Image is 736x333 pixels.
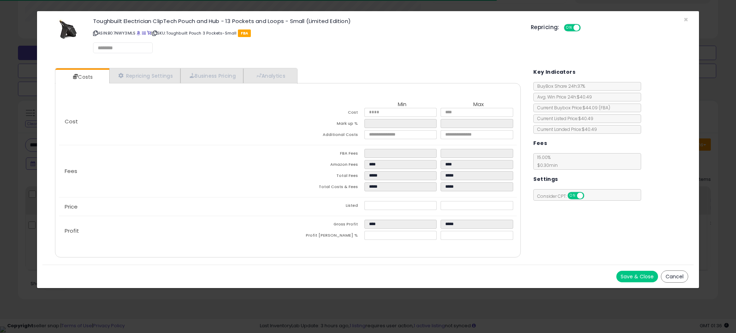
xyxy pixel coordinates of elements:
[93,27,520,39] p: ASIN: B07NWY3MLS | SKU: Toughbuilt Pouch 3 Pockets-Small
[684,14,688,25] span: ×
[583,105,610,111] span: $44.09
[534,154,558,168] span: 15.00 %
[534,193,594,199] span: Consider CPT:
[661,270,688,283] button: Cancel
[533,68,575,77] h5: Key Indicators
[288,130,364,141] td: Additional Costs
[288,201,364,212] td: Listed
[137,30,141,36] a: BuyBox page
[109,68,180,83] a: Repricing Settings
[147,30,151,36] a: Your listing only
[534,126,597,132] span: Current Landed Price: $40.49
[579,25,591,31] span: OFF
[288,182,364,193] td: Total Costs & Fees
[288,231,364,242] td: Profit [PERSON_NAME] %
[616,271,658,282] button: Save & Close
[534,115,593,122] span: Current Listed Price: $40.49
[288,149,364,160] td: FBA Fees
[533,139,547,148] h5: Fees
[59,119,288,124] p: Cost
[59,168,288,174] p: Fees
[243,68,296,83] a: Analytics
[288,171,364,182] td: Total Fees
[57,18,79,40] img: 51bWaKowQvL._SL60_.jpg
[531,24,560,30] h5: Repricing:
[565,25,574,31] span: ON
[288,160,364,171] td: Amazon Fees
[238,29,251,37] span: FBA
[59,228,288,234] p: Profit
[59,204,288,210] p: Price
[364,101,441,108] th: Min
[441,101,517,108] th: Max
[583,193,595,199] span: OFF
[288,108,364,119] td: Cost
[55,70,109,84] a: Costs
[288,220,364,231] td: Gross Profit
[568,193,577,199] span: ON
[534,83,585,89] span: BuyBox Share 24h: 37%
[288,119,364,130] td: Mark up %
[180,68,243,83] a: Business Pricing
[534,94,592,100] span: Avg. Win Price 24h: $40.49
[599,105,610,111] span: ( FBA )
[533,175,558,184] h5: Settings
[534,105,610,111] span: Current Buybox Price:
[142,30,146,36] a: All offer listings
[534,162,558,168] span: $0.30 min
